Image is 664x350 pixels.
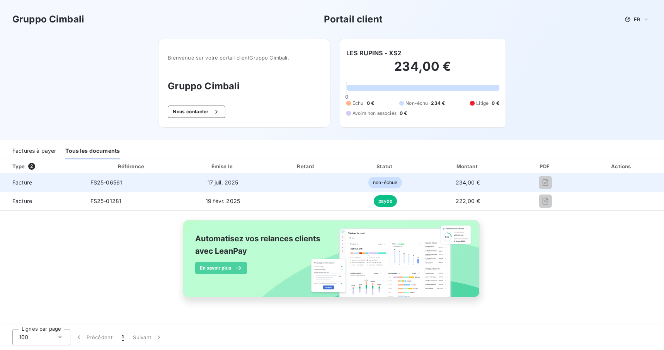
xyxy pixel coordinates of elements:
[268,162,345,170] div: Retard
[374,195,397,207] span: payée
[122,333,124,341] span: 1
[513,162,578,170] div: PDF
[346,59,499,82] h2: 234,00 €
[128,329,167,345] button: Suivant
[12,12,84,26] h3: Gruppo Cimbali
[456,198,480,204] span: 222,00 €
[476,100,489,107] span: Litige
[118,163,144,169] div: Référence
[367,100,374,107] span: 0 €
[431,100,445,107] span: 234 €
[19,333,28,341] span: 100
[400,110,407,117] span: 0 €
[181,162,265,170] div: Émise le
[345,94,348,100] span: 0
[426,162,510,170] div: Montant
[6,179,78,186] span: Facture
[90,179,123,186] span: FS25-06561
[28,163,35,170] span: 2
[208,179,238,186] span: 17 juil. 2025
[492,100,499,107] span: 0 €
[65,143,120,159] div: Tous les documents
[70,329,117,345] button: Précédent
[348,162,423,170] div: Statut
[456,179,480,186] span: 234,00 €
[6,197,78,205] span: Facture
[168,55,321,61] span: Bienvenue sur votre portail client Gruppo Cimbali .
[346,48,401,58] h6: LES RUPINS - XS2
[352,100,364,107] span: Échu
[176,215,488,311] img: banner
[634,16,640,22] span: FR
[581,162,662,170] div: Actions
[206,198,240,204] span: 19 févr. 2025
[168,79,321,93] h3: Gruppo Cimbali
[12,143,56,159] div: Factures à payer
[352,110,397,117] span: Avoirs non associés
[405,100,428,107] span: Non-échu
[117,329,128,345] button: 1
[8,162,83,170] div: Type
[168,106,225,118] button: Nous contacter
[324,12,383,26] h3: Portail client
[90,198,122,204] span: FS25-01281
[368,177,402,188] span: non-échue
